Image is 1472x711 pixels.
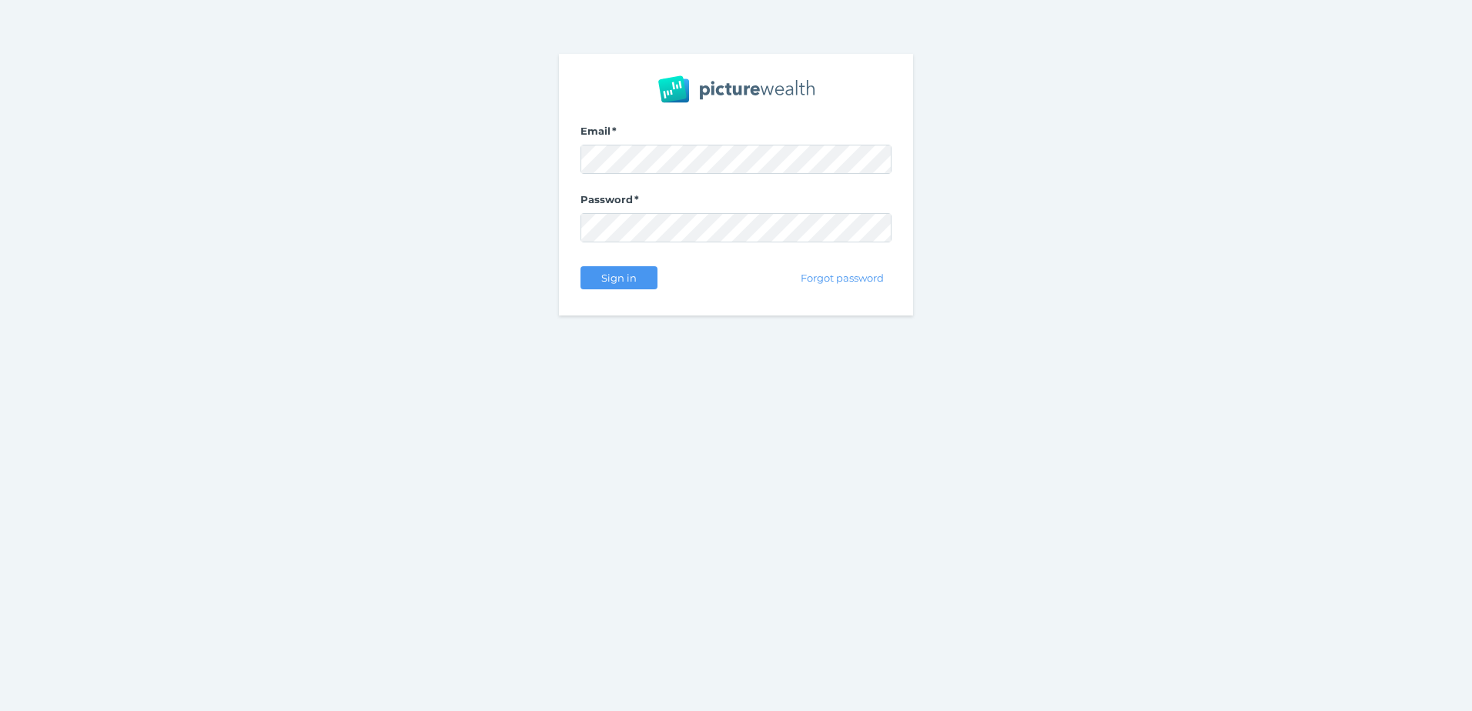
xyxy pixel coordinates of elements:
[580,125,892,145] label: Email
[658,75,815,103] img: PW
[795,272,891,284] span: Forgot password
[794,266,892,289] button: Forgot password
[580,266,657,289] button: Sign in
[580,193,892,213] label: Password
[594,272,643,284] span: Sign in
